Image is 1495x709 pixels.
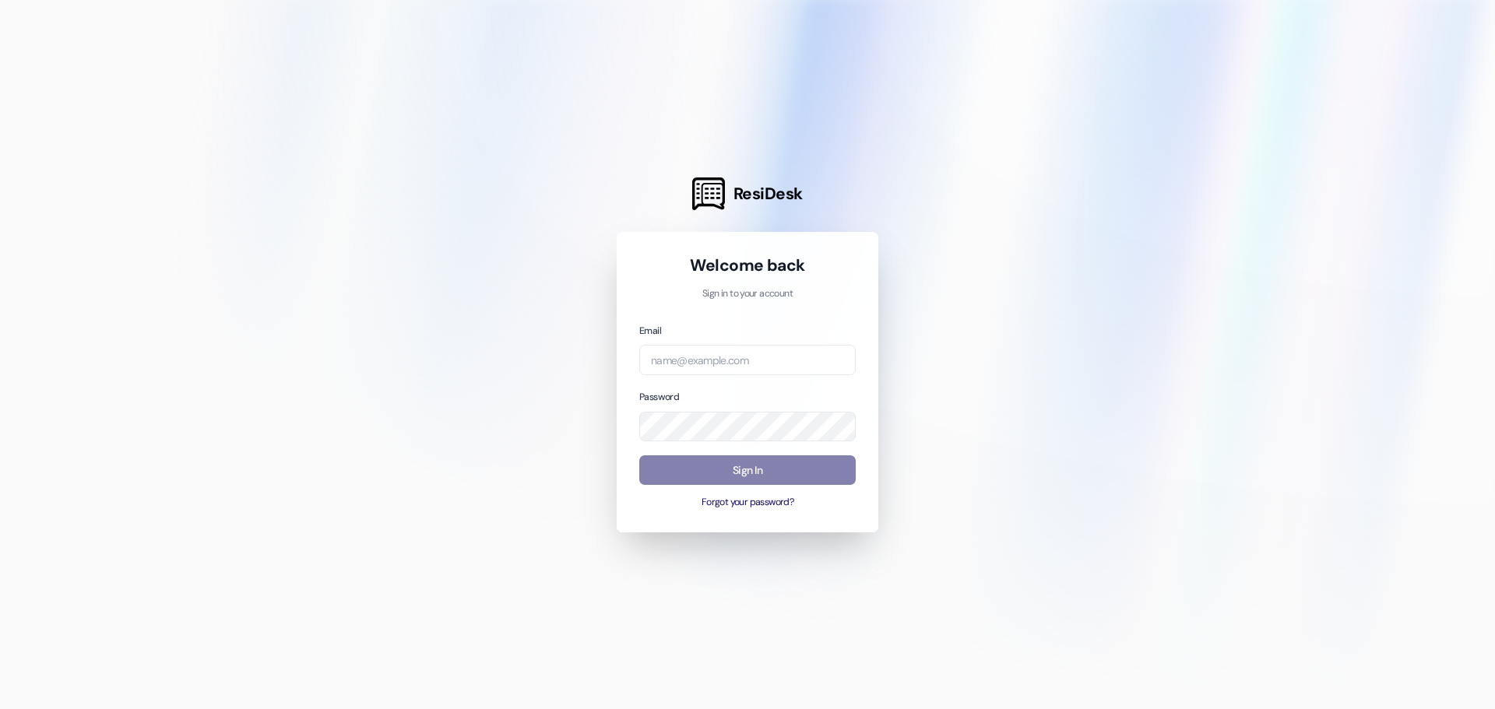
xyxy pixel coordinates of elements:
input: name@example.com [639,345,856,375]
button: Sign In [639,455,856,486]
span: ResiDesk [733,183,803,205]
button: Forgot your password? [639,496,856,510]
img: ResiDesk Logo [692,177,725,210]
label: Email [639,325,661,337]
label: Password [639,391,679,403]
h1: Welcome back [639,254,856,276]
p: Sign in to your account [639,287,856,301]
